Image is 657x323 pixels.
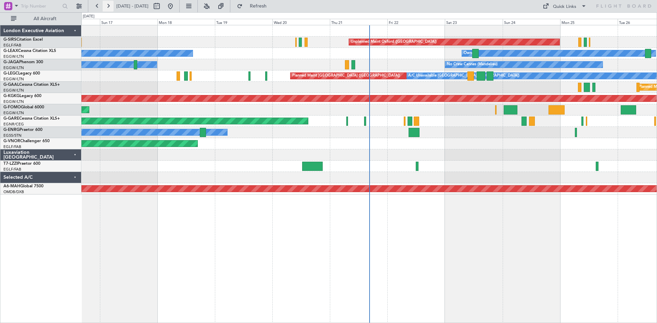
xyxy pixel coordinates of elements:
div: A/C Unavailable [GEOGRAPHIC_DATA] ([GEOGRAPHIC_DATA]) [408,71,519,81]
span: G-GAAL [3,83,19,87]
a: EGNR/CEG [3,122,24,127]
a: EGGW/LTN [3,54,24,59]
div: Wed 20 [272,19,330,25]
span: G-GARE [3,117,19,121]
a: G-JAGAPhenom 300 [3,60,43,64]
div: Thu 21 [330,19,387,25]
span: A6-MAH [3,184,20,188]
span: G-LEGC [3,71,18,76]
div: Planned Maint [GEOGRAPHIC_DATA] ([GEOGRAPHIC_DATA]) [292,71,400,81]
div: Tue 19 [215,19,272,25]
a: G-FOMOGlobal 6000 [3,105,44,109]
span: G-FOMO [3,105,21,109]
div: Mon 18 [157,19,215,25]
span: Refresh [244,4,273,9]
a: G-GARECessna Citation XLS+ [3,117,60,121]
a: EGLF/FAB [3,43,21,48]
a: EGGW/LTN [3,99,24,104]
button: All Aircraft [8,13,74,24]
a: EGLF/FAB [3,144,21,149]
a: G-SIRSCitation Excel [3,38,43,42]
div: Sun 17 [100,19,157,25]
a: OMDB/DXB [3,189,24,194]
span: G-VNOR [3,139,20,143]
a: G-ENRGPraetor 600 [3,128,42,132]
div: Quick Links [553,3,576,10]
span: G-ENRG [3,128,20,132]
a: A6-MAHGlobal 7500 [3,184,43,188]
span: G-JAGA [3,60,19,64]
span: [DATE] - [DATE] [116,3,149,9]
div: Owner [464,48,475,58]
a: EGLF/FAB [3,167,21,172]
div: Sun 24 [503,19,560,25]
span: T7-LZZI [3,162,17,166]
span: All Aircraft [18,16,72,21]
div: Fri 22 [387,19,445,25]
div: Unplanned Maint Oxford ([GEOGRAPHIC_DATA]) [351,37,437,47]
a: EGSS/STN [3,133,22,138]
div: Mon 25 [560,19,618,25]
a: T7-LZZIPraetor 600 [3,162,40,166]
input: Trip Number [21,1,60,11]
div: Sat 23 [445,19,502,25]
a: G-VNORChallenger 650 [3,139,50,143]
span: G-LEAX [3,49,18,53]
a: EGGW/LTN [3,77,24,82]
div: No Crew Cannes (Mandelieu) [447,59,498,70]
a: EGGW/LTN [3,65,24,70]
a: G-KGKGLegacy 600 [3,94,41,98]
a: G-LEGCLegacy 600 [3,71,40,76]
span: G-SIRS [3,38,16,42]
a: G-GAALCessna Citation XLS+ [3,83,60,87]
a: EGGW/LTN [3,88,24,93]
button: Quick Links [539,1,590,12]
a: G-LEAXCessna Citation XLS [3,49,56,53]
span: G-KGKG [3,94,20,98]
a: EGGW/LTN [3,110,24,116]
button: Refresh [234,1,275,12]
div: [DATE] [83,14,94,19]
